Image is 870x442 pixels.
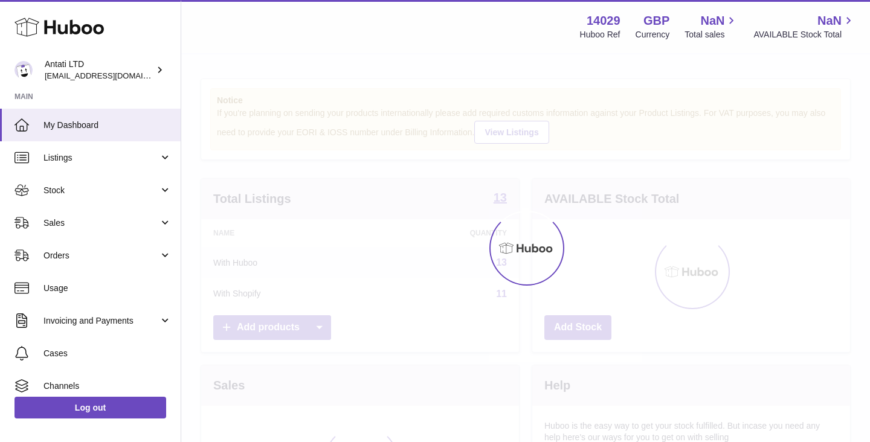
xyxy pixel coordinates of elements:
a: Log out [14,397,166,418]
span: Orders [43,250,159,261]
span: Stock [43,185,159,196]
span: AVAILABLE Stock Total [753,29,855,40]
span: Cases [43,348,172,359]
img: toufic@antatiskin.com [14,61,33,79]
span: Sales [43,217,159,229]
span: NaN [817,13,842,29]
span: NaN [700,13,724,29]
strong: GBP [643,13,669,29]
span: Listings [43,152,159,164]
span: Total sales [685,29,738,40]
span: Channels [43,380,172,392]
div: Currency [636,29,670,40]
div: Huboo Ref [580,29,620,40]
span: [EMAIL_ADDRESS][DOMAIN_NAME] [45,71,178,80]
a: NaN AVAILABLE Stock Total [753,13,855,40]
span: My Dashboard [43,120,172,131]
span: Invoicing and Payments [43,315,159,327]
div: Antati LTD [45,59,153,82]
a: NaN Total sales [685,13,738,40]
span: Usage [43,283,172,294]
strong: 14029 [587,13,620,29]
